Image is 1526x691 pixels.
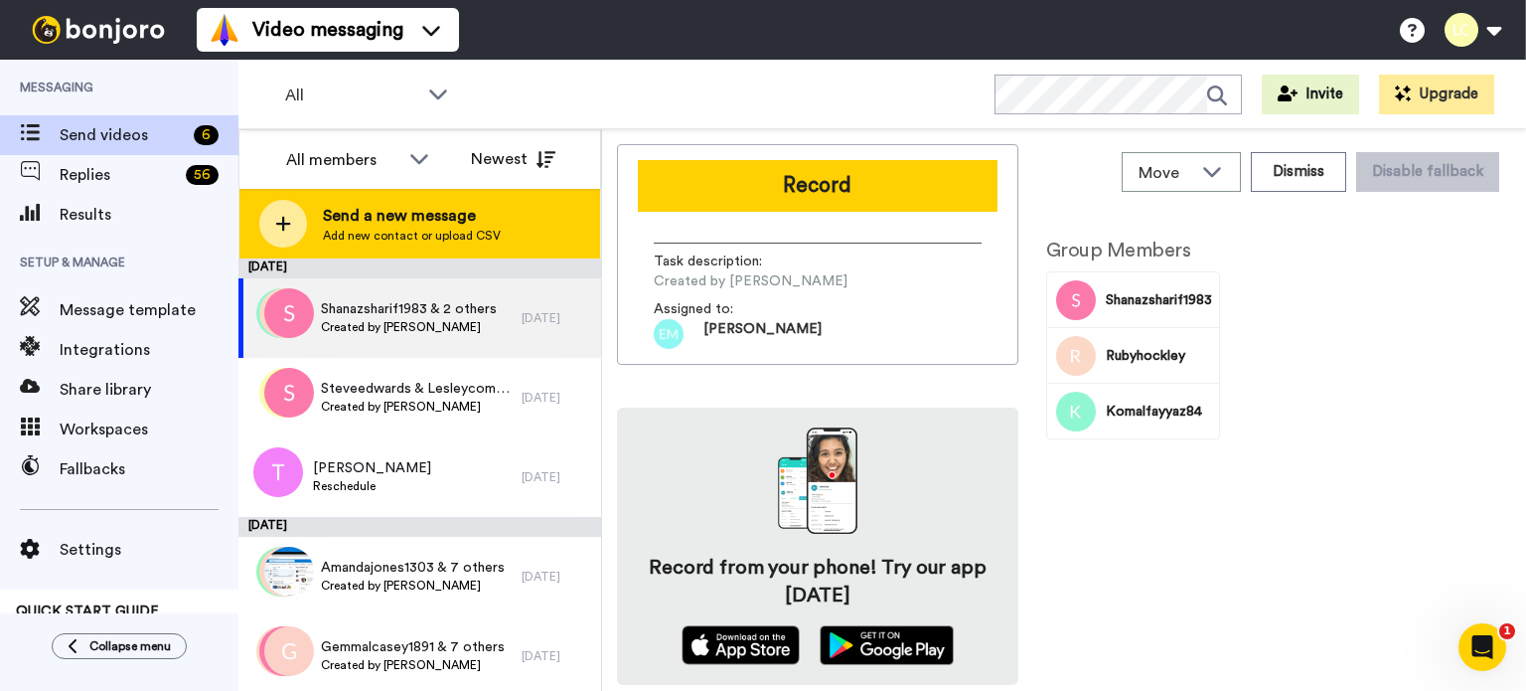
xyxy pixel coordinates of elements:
span: Shanazsharif1983 [1106,290,1212,310]
img: appstore [682,625,800,665]
img: k.png [256,288,306,338]
div: All members [286,148,399,172]
div: [DATE] [522,390,591,406]
button: Newest [456,139,570,179]
span: Created by [PERSON_NAME] [321,578,505,594]
span: Integrations [60,338,238,362]
button: Dismiss [1251,152,1346,192]
span: Reschedule [313,478,431,494]
div: [DATE] [522,648,591,664]
img: Image of Rubyhockley [1056,336,1096,376]
button: Collapse menu [52,633,187,659]
span: All [285,84,418,107]
img: Image of Shanazsharif1983 [1056,280,1096,320]
img: r.png [256,626,306,676]
span: Message template [60,298,238,322]
img: g.png [264,626,314,676]
img: playstore [820,625,954,665]
img: Image of Komalfayyaz84 [1056,392,1096,432]
span: Created by [PERSON_NAME] [321,657,505,673]
button: Upgrade [1379,75,1494,114]
span: Created by [PERSON_NAME] [321,399,512,415]
img: s.png [264,368,314,418]
span: Amandajones1303 & 7 others [321,558,505,578]
div: [DATE] [522,569,591,585]
div: 6 [194,125,219,145]
span: QUICK START GUIDE [16,605,159,618]
button: Invite [1262,75,1359,114]
div: [DATE] [238,259,601,278]
span: [PERSON_NAME] [703,319,822,349]
img: r.png [259,288,309,338]
img: c.png [256,547,306,597]
iframe: Intercom live chat [1458,623,1506,671]
span: Replies [60,163,178,187]
img: s.png [259,626,309,676]
span: Share library [60,378,238,402]
h2: Group Members [1046,240,1220,261]
span: [PERSON_NAME] [313,458,431,478]
div: 56 [186,165,219,185]
div: [DATE] [238,517,601,537]
span: Settings [60,538,238,562]
span: Rubyhockley [1106,346,1212,366]
span: Collapse menu [89,638,171,654]
img: bj-logo-header-white.svg [24,16,173,44]
span: Created by [PERSON_NAME] [654,271,847,291]
span: Task description : [654,252,793,271]
img: l.png [259,368,309,418]
span: Video messaging [252,16,403,44]
button: Record [638,160,997,212]
img: z.png [259,547,309,597]
div: [DATE] [522,469,591,485]
span: Workspaces [60,418,238,441]
span: Assigned to: [654,299,793,319]
span: 1 [1499,623,1515,639]
span: Add new contact or upload CSV [323,228,501,244]
img: t.png [253,447,303,497]
span: Fallbacks [60,457,238,481]
span: Results [60,203,238,227]
img: em.png [654,319,684,349]
span: Komalfayyaz84 [1106,402,1212,422]
div: [DATE] [522,310,591,326]
img: s.png [264,288,314,338]
span: Shanazsharif1983 & 2 others [321,299,497,319]
span: Move [1139,161,1192,185]
h4: Record from your phone! Try our app [DATE] [637,554,998,609]
button: Disable fallback [1356,152,1499,192]
span: Gemmalcasey1891 & 7 others [321,637,505,657]
span: Send videos [60,123,186,147]
img: 0b47ba46-9c7c-4042-8d61-87657e3b92a5.jpg [264,547,314,597]
img: download [778,428,857,535]
span: Send a new message [323,204,501,228]
span: Steveedwards & Lesleycomben [321,379,512,399]
span: Created by [PERSON_NAME] [321,319,497,335]
img: vm-color.svg [209,14,240,46]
